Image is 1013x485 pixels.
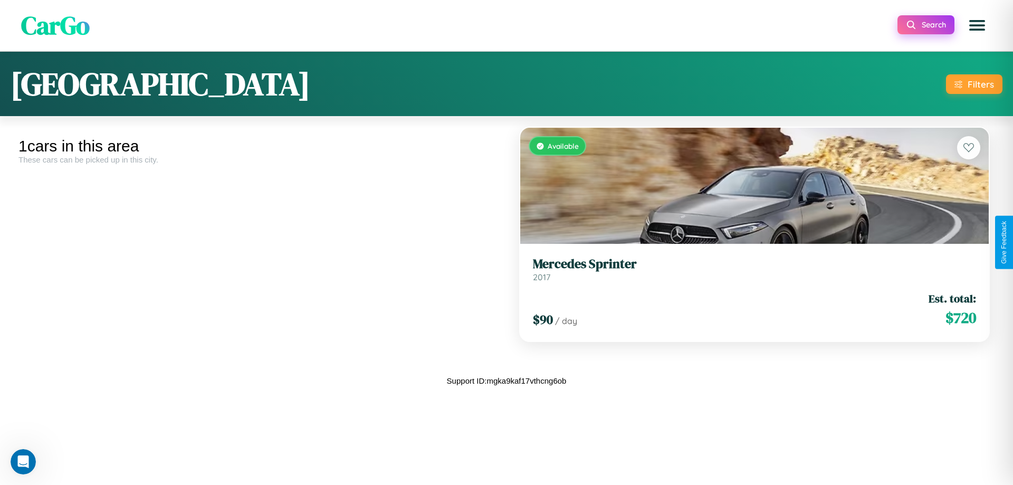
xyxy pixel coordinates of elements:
span: CarGo [21,8,90,43]
iframe: Intercom live chat [11,449,36,474]
div: These cars can be picked up in this city. [18,155,499,164]
h1: [GEOGRAPHIC_DATA] [11,62,310,106]
button: Open menu [962,11,992,40]
span: Est. total: [929,291,976,306]
button: Filters [946,74,1002,94]
span: Available [548,141,579,150]
button: Search [897,15,954,34]
div: Filters [968,79,994,90]
span: Search [922,20,946,30]
span: / day [555,316,577,326]
span: $ 720 [945,307,976,328]
div: 1 cars in this area [18,137,499,155]
div: Give Feedback [1000,221,1008,264]
a: Mercedes Sprinter2017 [533,256,976,282]
span: $ 90 [533,311,553,328]
h3: Mercedes Sprinter [533,256,976,272]
span: 2017 [533,272,550,282]
p: Support ID: mgka9kaf17vthcng6ob [447,374,567,388]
